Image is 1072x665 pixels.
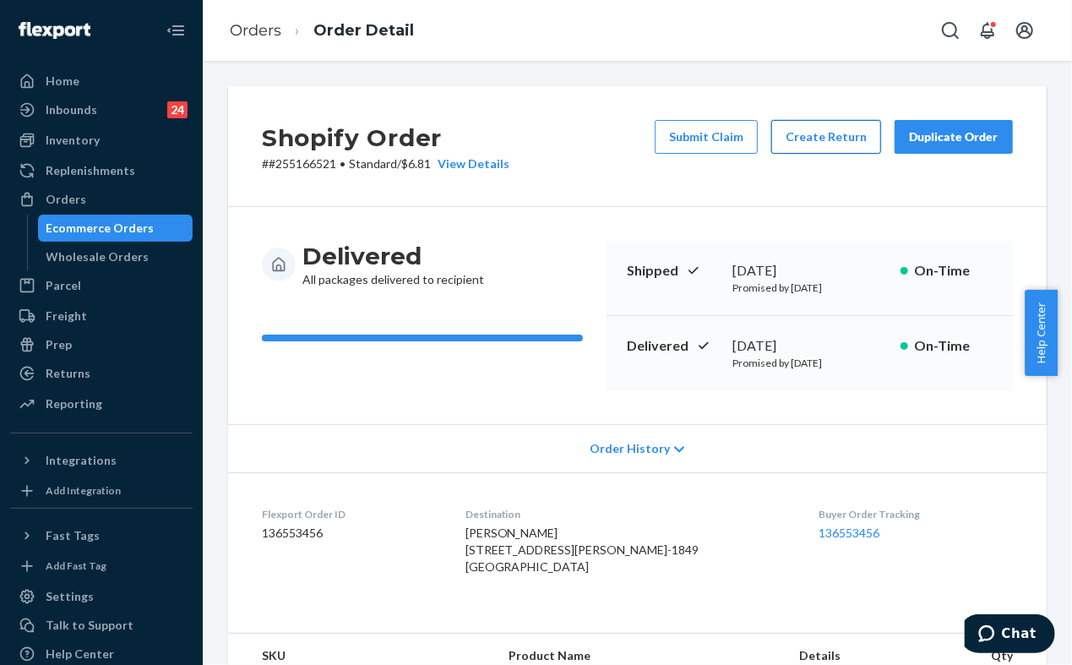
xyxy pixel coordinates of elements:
[10,481,193,501] a: Add Integration
[733,261,887,281] div: [DATE]
[655,120,758,154] button: Submit Claim
[10,360,193,387] a: Returns
[971,14,1004,47] button: Open notifications
[465,526,699,574] span: [PERSON_NAME] [STREET_ADDRESS][PERSON_NAME]-1849 [GEOGRAPHIC_DATA]
[10,68,193,95] a: Home
[771,120,881,154] button: Create Return
[46,73,79,90] div: Home
[895,120,1013,154] button: Duplicate Order
[10,96,193,123] a: Inbounds24
[10,447,193,474] button: Integrations
[46,191,86,208] div: Orders
[10,522,193,549] button: Fast Tags
[1008,14,1042,47] button: Open account menu
[46,162,135,179] div: Replenishments
[933,14,967,47] button: Open Search Box
[46,559,106,573] div: Add Fast Tag
[733,281,887,295] p: Promised by [DATE]
[46,588,94,605] div: Settings
[46,220,155,237] div: Ecommerce Orders
[10,390,193,417] a: Reporting
[230,21,281,40] a: Orders
[216,6,427,56] ol: breadcrumbs
[819,507,1013,521] dt: Buyer Order Tracking
[262,525,438,542] dd: 136553456
[262,120,509,155] h2: Shopify Order
[46,646,114,662] div: Help Center
[627,261,719,281] p: Shipped
[915,261,993,281] p: On-Time
[262,507,438,521] dt: Flexport Order ID
[10,303,193,330] a: Freight
[627,336,719,356] p: Delivered
[46,248,150,265] div: Wholesale Orders
[46,336,72,353] div: Prep
[19,22,90,39] img: Flexport logo
[349,156,397,171] span: Standard
[10,186,193,213] a: Orders
[38,243,193,270] a: Wholesale Orders
[159,14,193,47] button: Close Navigation
[10,272,193,299] a: Parcel
[915,336,993,356] p: On-Time
[46,101,97,118] div: Inbounds
[302,241,484,271] h3: Delivered
[10,556,193,576] a: Add Fast Tag
[733,336,887,356] div: [DATE]
[819,526,879,540] a: 136553456
[313,21,414,40] a: Order Detail
[465,507,792,521] dt: Destination
[46,277,81,294] div: Parcel
[46,308,87,324] div: Freight
[10,127,193,154] a: Inventory
[965,614,1055,657] iframe: Opens a widget where you can chat to one of our agents
[10,331,193,358] a: Prep
[46,395,102,412] div: Reporting
[46,365,90,382] div: Returns
[340,156,346,171] span: •
[10,583,193,610] a: Settings
[1025,290,1058,376] button: Help Center
[46,132,100,149] div: Inventory
[262,155,509,172] p: # #255166521 / $6.81
[733,356,887,370] p: Promised by [DATE]
[46,527,100,544] div: Fast Tags
[10,157,193,184] a: Replenishments
[10,612,193,639] button: Talk to Support
[590,440,670,457] span: Order History
[431,155,509,172] button: View Details
[302,241,484,288] div: All packages delivered to recipient
[46,452,117,469] div: Integrations
[167,101,188,118] div: 24
[46,483,121,498] div: Add Integration
[46,617,133,634] div: Talk to Support
[909,128,999,145] div: Duplicate Order
[38,215,193,242] a: Ecommerce Orders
